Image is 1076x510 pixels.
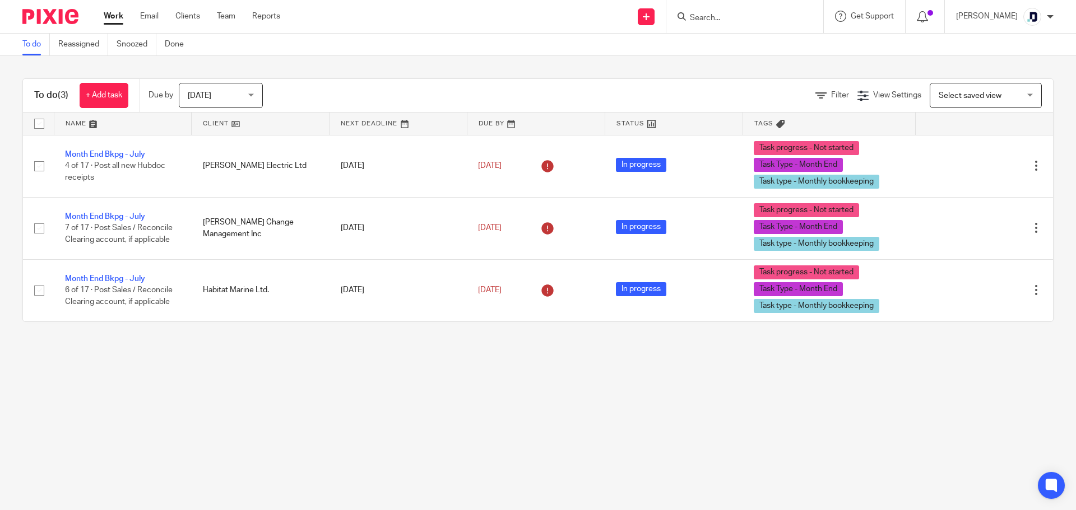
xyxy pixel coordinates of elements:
[192,135,330,197] td: [PERSON_NAME] Electric Ltd
[252,11,280,22] a: Reports
[754,299,879,313] span: Task type - Monthly bookkeeping
[58,91,68,100] span: (3)
[754,265,859,279] span: Task progress - Not started
[80,83,128,108] a: + Add task
[188,92,211,100] span: [DATE]
[149,90,173,101] p: Due by
[65,213,145,221] a: Month End Bkpg - July
[65,162,165,181] span: 4 of 17 · Post all new Hubdoc receipts
[22,9,78,24] img: Pixie
[956,11,1018,22] p: [PERSON_NAME]
[754,203,859,217] span: Task progress - Not started
[478,162,502,170] span: [DATE]
[754,237,879,251] span: Task type - Monthly bookkeeping
[754,282,843,296] span: Task Type - Month End
[330,197,467,259] td: [DATE]
[478,286,502,294] span: [DATE]
[117,34,156,55] a: Snoozed
[65,275,145,283] a: Month End Bkpg - July
[754,175,879,189] span: Task type - Monthly bookkeeping
[217,11,235,22] a: Team
[22,34,50,55] a: To do
[65,224,173,244] span: 7 of 17 · Post Sales / Reconcile Clearing account, if applicable
[175,11,200,22] a: Clients
[140,11,159,22] a: Email
[165,34,192,55] a: Done
[104,11,123,22] a: Work
[65,286,173,306] span: 6 of 17 · Post Sales / Reconcile Clearing account, if applicable
[1023,8,1041,26] img: deximal_460x460_FB_Twitter.png
[939,92,1001,100] span: Select saved view
[689,13,790,24] input: Search
[851,12,894,20] span: Get Support
[478,224,502,232] span: [DATE]
[330,135,467,197] td: [DATE]
[831,91,849,99] span: Filter
[192,259,330,321] td: Habitat Marine Ltd.
[754,158,843,172] span: Task Type - Month End
[34,90,68,101] h1: To do
[616,158,666,172] span: In progress
[616,220,666,234] span: In progress
[330,259,467,321] td: [DATE]
[754,120,773,127] span: Tags
[65,151,145,158] a: Month End Bkpg - July
[616,282,666,296] span: In progress
[873,91,921,99] span: View Settings
[192,197,330,259] td: [PERSON_NAME] Change Management Inc
[754,141,859,155] span: Task progress - Not started
[754,220,843,234] span: Task Type - Month End
[58,34,108,55] a: Reassigned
